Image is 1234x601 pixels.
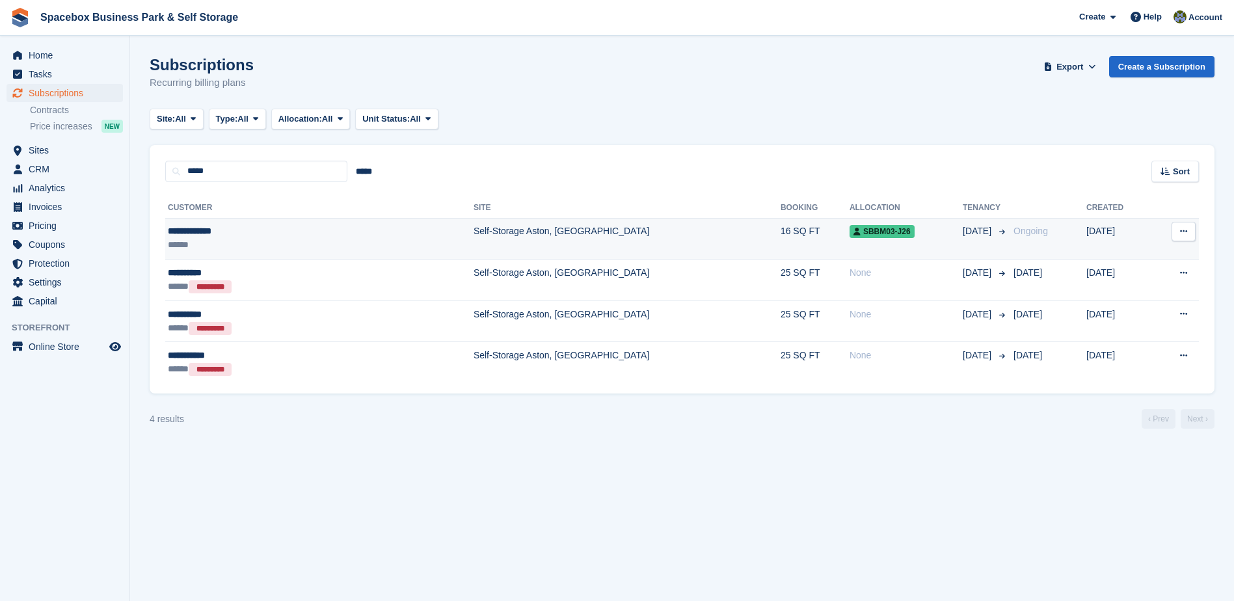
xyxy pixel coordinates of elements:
[29,217,107,235] span: Pricing
[29,254,107,273] span: Protection
[1079,10,1105,23] span: Create
[7,179,123,197] a: menu
[30,119,123,133] a: Price increases NEW
[7,65,123,83] a: menu
[474,198,781,219] th: Site
[781,342,850,383] td: 25 SQ FT
[963,308,994,321] span: [DATE]
[7,254,123,273] a: menu
[29,292,107,310] span: Capital
[7,84,123,102] a: menu
[7,338,123,356] a: menu
[963,349,994,362] span: [DATE]
[29,179,107,197] span: Analytics
[271,109,351,130] button: Allocation: All
[850,266,963,280] div: None
[12,321,129,334] span: Storefront
[29,141,107,159] span: Sites
[107,339,123,354] a: Preview store
[362,113,410,126] span: Unit Status:
[1013,350,1042,360] span: [DATE]
[278,113,322,126] span: Allocation:
[1086,342,1151,383] td: [DATE]
[29,273,107,291] span: Settings
[29,46,107,64] span: Home
[1086,300,1151,342] td: [DATE]
[165,198,474,219] th: Customer
[29,235,107,254] span: Coupons
[150,109,204,130] button: Site: All
[29,160,107,178] span: CRM
[474,260,781,301] td: Self-Storage Aston, [GEOGRAPHIC_DATA]
[7,217,123,235] a: menu
[29,65,107,83] span: Tasks
[7,141,123,159] a: menu
[150,412,184,426] div: 4 results
[237,113,248,126] span: All
[7,160,123,178] a: menu
[175,113,186,126] span: All
[29,198,107,216] span: Invoices
[1013,309,1042,319] span: [DATE]
[1013,267,1042,278] span: [DATE]
[850,198,963,219] th: Allocation
[474,218,781,260] td: Self-Storage Aston, [GEOGRAPHIC_DATA]
[30,120,92,133] span: Price increases
[850,225,915,238] span: SBBM03-J26
[1144,10,1162,23] span: Help
[7,198,123,216] a: menu
[7,292,123,310] a: menu
[781,300,850,342] td: 25 SQ FT
[963,266,994,280] span: [DATE]
[35,7,243,28] a: Spacebox Business Park & Self Storage
[1086,198,1151,219] th: Created
[1109,56,1214,77] a: Create a Subscription
[1013,226,1048,236] span: Ongoing
[1142,409,1175,429] a: Previous
[410,113,421,126] span: All
[355,109,438,130] button: Unit Status: All
[209,109,266,130] button: Type: All
[1056,60,1083,73] span: Export
[7,46,123,64] a: menu
[10,8,30,27] img: stora-icon-8386f47178a22dfd0bd8f6a31ec36ba5ce8667c1dd55bd0f319d3a0aa187defe.svg
[1086,218,1151,260] td: [DATE]
[474,342,781,383] td: Self-Storage Aston, [GEOGRAPHIC_DATA]
[322,113,333,126] span: All
[7,273,123,291] a: menu
[474,300,781,342] td: Self-Storage Aston, [GEOGRAPHIC_DATA]
[781,218,850,260] td: 16 SQ FT
[963,224,994,238] span: [DATE]
[1086,260,1151,301] td: [DATE]
[29,338,107,356] span: Online Store
[29,84,107,102] span: Subscriptions
[216,113,238,126] span: Type:
[1041,56,1099,77] button: Export
[963,198,1008,219] th: Tenancy
[7,235,123,254] a: menu
[150,75,254,90] p: Recurring billing plans
[157,113,175,126] span: Site:
[1174,10,1187,23] img: sahil
[781,198,850,219] th: Booking
[850,349,963,362] div: None
[1188,11,1222,24] span: Account
[781,260,850,301] td: 25 SQ FT
[1181,409,1214,429] a: Next
[1139,409,1217,429] nav: Page
[150,56,254,73] h1: Subscriptions
[1173,165,1190,178] span: Sort
[850,308,963,321] div: None
[101,120,123,133] div: NEW
[30,104,123,116] a: Contracts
